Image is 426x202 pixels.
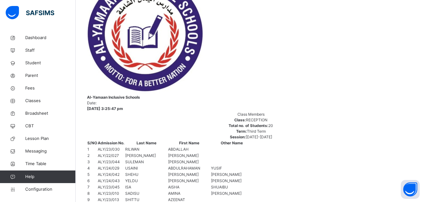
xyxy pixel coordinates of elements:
span: Total no. of Students: [229,123,268,128]
th: Other Name [211,140,253,146]
span: Term: [236,129,247,134]
td: [PERSON_NAME] [211,178,253,184]
span: [DATE]-[DATE] [246,135,272,139]
td: 1 [87,146,97,153]
span: Al-Yamaan Inclusive Schools [87,95,415,100]
img: safsims [6,6,54,19]
td: ALY/24/029 [97,165,125,171]
span: Broadsheet [25,110,76,117]
td: [PERSON_NAME] [168,171,211,178]
td: SADISU [125,190,168,197]
td: [PERSON_NAME] [168,159,211,165]
td: YELDU [125,178,168,184]
span: Session: [230,135,246,139]
td: AISHA [168,184,211,190]
span: Messaging [25,148,76,154]
span: Lesson Plan [25,136,76,142]
span: Student [25,60,76,66]
td: ALY/23/044 [97,159,125,165]
td: ALY/22/027 [97,153,125,159]
span: 20 [268,123,273,128]
td: YUSIF [211,165,253,171]
td: [PERSON_NAME] [211,190,253,197]
span: Date: [87,101,96,105]
td: [PERSON_NAME] [168,153,211,159]
td: ABDULRAHAMAN [168,165,211,171]
td: [PERSON_NAME] [125,153,168,159]
span: Configuration [25,186,75,193]
span: Class Members [237,112,265,117]
td: 4 [87,165,97,171]
td: SULEMAN [125,159,168,165]
th: S/NO [87,140,97,146]
td: RILWAN [125,146,168,153]
td: SHEHU [125,171,168,178]
span: Class: [234,118,246,122]
td: ALY/24/043 [97,178,125,184]
td: 2 [87,153,97,159]
td: 7 [87,184,97,190]
span: Time Table [25,161,76,167]
td: ALY/23/030 [97,146,125,153]
span: Parent [25,72,76,79]
td: ISA [125,184,168,190]
span: RECEPTION [246,118,267,122]
th: First Name [168,140,211,146]
td: [PERSON_NAME] [168,178,211,184]
span: Dashboard [25,35,76,41]
button: Open asap [401,180,420,199]
span: Third Term [247,129,266,134]
td: AMINA [168,190,211,197]
td: USAINI [125,165,168,171]
td: 5 [87,171,97,178]
td: SHUAIBU [211,184,253,190]
th: Last Name [125,140,168,146]
span: Help [25,174,75,180]
th: Admission No. [97,140,125,146]
span: Fees [25,85,76,91]
td: 8 [87,190,97,197]
td: 3 [87,159,97,165]
span: Staff [25,47,76,54]
td: ALY/24/042 [97,171,125,178]
td: ALY/23/045 [97,184,125,190]
span: Classes [25,98,76,104]
td: [PERSON_NAME] [211,171,253,178]
span: CBT [25,123,76,129]
td: ABDALLAH [168,146,211,153]
span: [DATE] 3:25:47 pm [87,106,415,112]
td: 6 [87,178,97,184]
td: ALY/23/010 [97,190,125,197]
